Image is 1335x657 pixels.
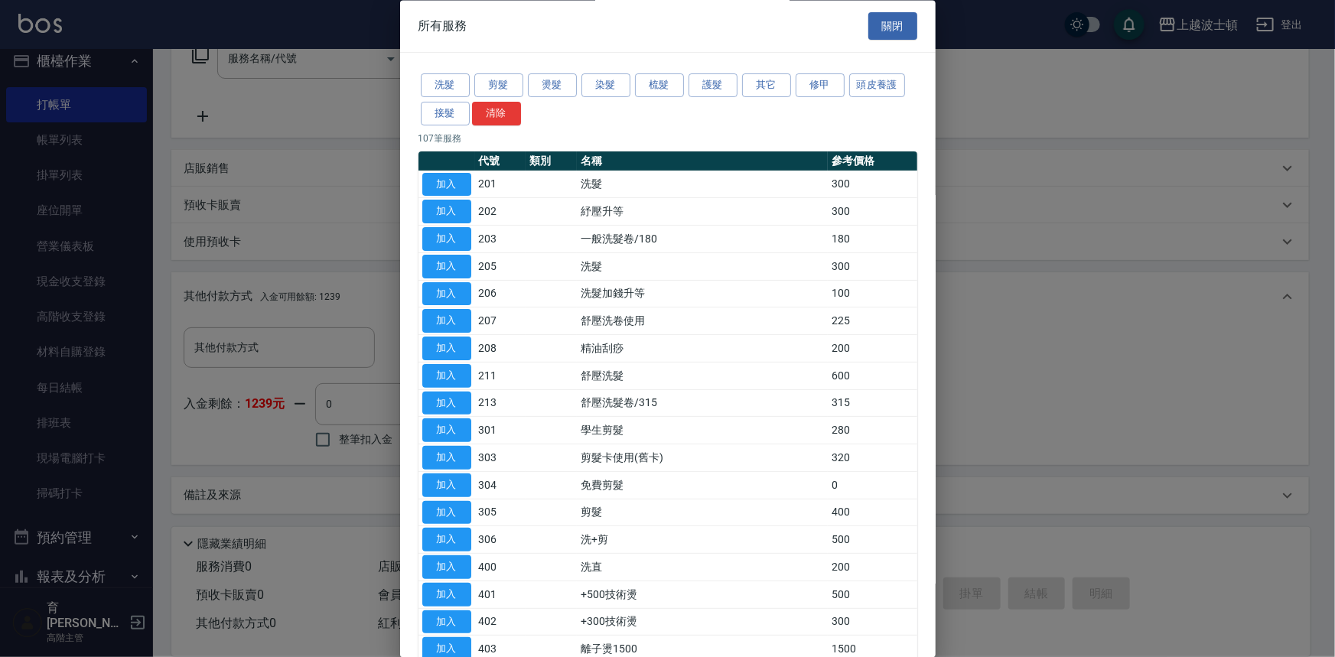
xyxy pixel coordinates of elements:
[828,226,917,253] td: 180
[828,499,917,527] td: 400
[828,198,917,226] td: 300
[577,417,828,444] td: 學生剪髮
[828,253,917,281] td: 300
[422,556,471,580] button: 加入
[475,444,526,472] td: 303
[828,307,917,335] td: 225
[828,171,917,199] td: 300
[828,444,917,472] td: 320
[475,171,526,199] td: 201
[475,417,526,444] td: 301
[577,198,828,226] td: 紓壓升等
[475,554,526,581] td: 400
[422,473,471,497] button: 加入
[828,417,917,444] td: 280
[577,499,828,527] td: 剪髮
[475,581,526,609] td: 401
[577,554,828,581] td: 洗直
[422,282,471,306] button: 加入
[422,200,471,224] button: 加入
[422,447,471,470] button: 加入
[868,12,917,41] button: 關閉
[581,74,630,98] button: 染髮
[828,390,917,418] td: 315
[828,609,917,636] td: 300
[475,609,526,636] td: 402
[828,581,917,609] td: 500
[577,390,828,418] td: 舒壓洗髮卷/315
[528,74,577,98] button: 燙髮
[421,102,470,125] button: 接髮
[475,253,526,281] td: 205
[475,281,526,308] td: 206
[475,307,526,335] td: 207
[422,501,471,525] button: 加入
[577,444,828,472] td: 剪髮卡使用(舊卡)
[828,526,917,554] td: 500
[828,281,917,308] td: 100
[689,74,738,98] button: 護髮
[828,472,917,499] td: 0
[742,74,791,98] button: 其它
[828,363,917,390] td: 600
[474,74,523,98] button: 剪髮
[422,529,471,552] button: 加入
[849,74,906,98] button: 頭皮養護
[475,499,526,527] td: 305
[422,337,471,361] button: 加入
[422,310,471,333] button: 加入
[577,581,828,609] td: +500技術燙
[577,526,828,554] td: 洗+剪
[577,472,828,499] td: 免費剪髮
[475,390,526,418] td: 213
[475,335,526,363] td: 208
[475,226,526,253] td: 203
[422,392,471,415] button: 加入
[577,335,828,363] td: 精油刮痧
[796,74,845,98] button: 修甲
[577,151,828,171] th: 名稱
[577,609,828,636] td: +300技術燙
[422,173,471,197] button: 加入
[422,610,471,634] button: 加入
[526,151,577,171] th: 類別
[577,171,828,199] td: 洗髮
[472,102,521,125] button: 清除
[828,554,917,581] td: 200
[422,583,471,607] button: 加入
[422,255,471,278] button: 加入
[422,419,471,443] button: 加入
[828,151,917,171] th: 參考價格
[422,364,471,388] button: 加入
[475,472,526,499] td: 304
[577,307,828,335] td: 舒壓洗卷使用
[418,132,917,145] p: 107 筆服務
[421,74,470,98] button: 洗髮
[577,253,828,281] td: 洗髮
[475,198,526,226] td: 202
[418,18,467,34] span: 所有服務
[475,151,526,171] th: 代號
[422,228,471,252] button: 加入
[475,526,526,554] td: 306
[577,226,828,253] td: 一般洗髮卷/180
[577,281,828,308] td: 洗髮加錢升等
[828,335,917,363] td: 200
[635,74,684,98] button: 梳髮
[577,363,828,390] td: 舒壓洗髮
[475,363,526,390] td: 211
